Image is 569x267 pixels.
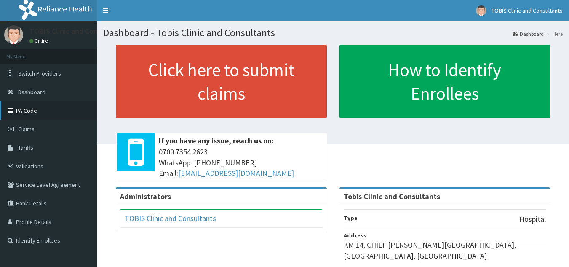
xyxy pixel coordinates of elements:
[344,214,358,222] b: Type
[159,146,323,179] span: 0700 7354 2623 WhatsApp: [PHONE_NUMBER] Email:
[545,30,563,38] li: Here
[159,136,274,146] b: If you have any issue, reach us on:
[4,25,23,44] img: User Image
[116,45,327,118] a: Click here to submit claims
[519,214,546,225] p: Hospital
[344,232,366,239] b: Address
[18,88,45,96] span: Dashboard
[18,70,61,77] span: Switch Providers
[18,144,33,151] span: Tariffs
[29,38,50,44] a: Online
[344,240,546,261] p: KM 14, CHIEF [PERSON_NAME][GEOGRAPHIC_DATA],[GEOGRAPHIC_DATA], [GEOGRAPHIC_DATA]
[29,27,125,35] p: TOBIS Clinic and Consultants
[178,168,294,178] a: [EMAIL_ADDRESS][DOMAIN_NAME]
[18,125,35,133] span: Claims
[339,45,550,118] a: How to Identify Enrollees
[492,7,563,14] span: TOBIS Clinic and Consultants
[103,27,563,38] h1: Dashboard - Tobis Clinic and Consultants
[476,5,486,16] img: User Image
[344,191,440,201] strong: Tobis Clinic and Consultants
[120,191,171,201] b: Administrators
[513,30,544,38] a: Dashboard
[125,213,216,223] a: TOBIS Clinic and Consultants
